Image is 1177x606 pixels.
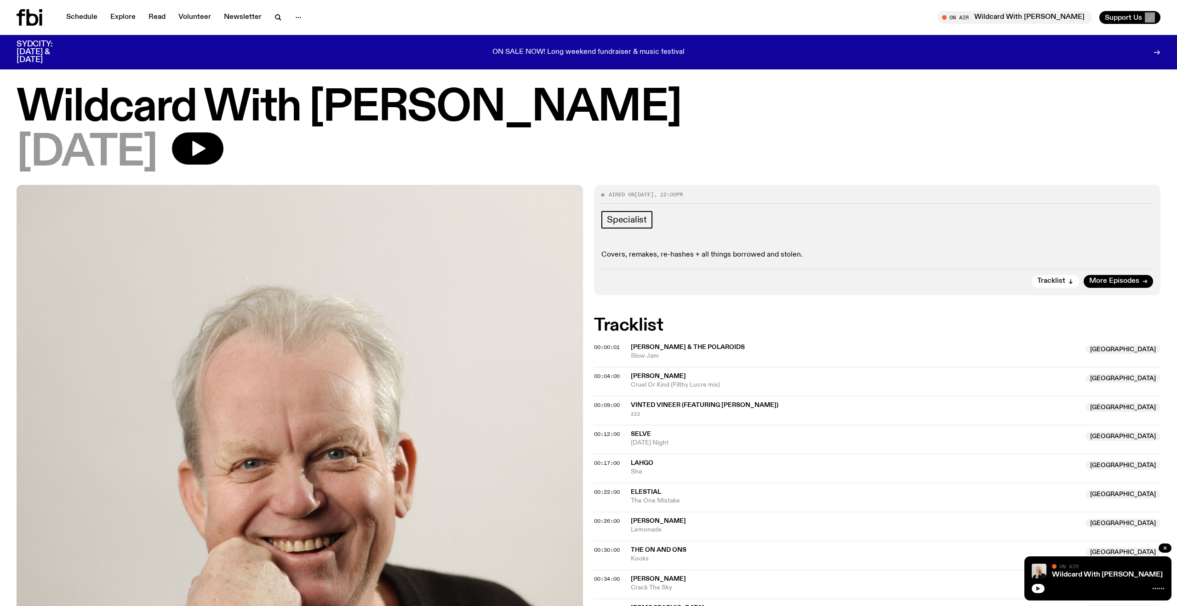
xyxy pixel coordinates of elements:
span: 00:26:00 [594,517,620,525]
a: Newsletter [218,11,267,24]
button: On AirWildcard With [PERSON_NAME] [937,11,1092,24]
span: Slow Jam [631,352,1080,360]
button: 00:26:00 [594,519,620,524]
span: Support Us [1105,13,1142,22]
button: 00:30:00 [594,548,620,553]
button: Support Us [1099,11,1160,24]
span: [GEOGRAPHIC_DATA] [1086,490,1160,499]
span: [PERSON_NAME] & The Polaroids [631,344,745,350]
a: Volunteer [173,11,217,24]
p: Covers, remakes, re-hashes + all things borrowed and stolen. [601,251,1153,259]
a: Schedule [61,11,103,24]
button: 00:04:00 [594,374,620,379]
span: The On And Ons [631,547,686,553]
button: 00:09:00 [594,403,620,408]
span: Selve [631,431,651,437]
span: [DATE] [17,132,157,174]
h1: Wildcard With [PERSON_NAME] [17,87,1160,129]
span: Vinted Vineer (featuring [PERSON_NAME]) [631,402,778,408]
span: [PERSON_NAME] [631,373,686,379]
span: 00:17:00 [594,459,620,467]
span: [PERSON_NAME] [631,518,686,524]
span: Kooks [631,555,1080,563]
a: Specialist [601,211,652,229]
span: Cruel Or Kind (Filthy Lucre mix) [631,381,1080,389]
span: Tracklist [1037,278,1065,285]
span: Crack The Sky [631,583,1080,592]
span: Specialist [607,215,647,225]
span: She [631,468,1080,476]
span: [DATE] Night [631,439,1080,447]
span: [GEOGRAPHIC_DATA] [1086,519,1160,528]
button: 00:17:00 [594,461,620,466]
button: 00:12:00 [594,432,620,437]
a: Read [143,11,171,24]
button: 00:34:00 [594,577,620,582]
span: 00:04:00 [594,372,620,380]
img: Stuart is smiling charmingly, wearing a black t-shirt against a stark white background. [1032,564,1046,578]
button: 00:00:01 [594,345,620,350]
span: On Air [1059,563,1079,569]
span: 00:34:00 [594,575,620,583]
span: [DATE] [634,191,654,198]
span: Aired on [609,191,634,198]
span: More Episodes [1089,278,1139,285]
span: [GEOGRAPHIC_DATA] [1086,548,1160,557]
span: [GEOGRAPHIC_DATA] [1086,345,1160,354]
span: , 12:00pm [654,191,683,198]
span: 00:30:00 [594,546,620,554]
a: Wildcard With [PERSON_NAME] [1052,571,1163,578]
span: [PERSON_NAME] [631,576,686,582]
span: 00:12:00 [594,430,620,438]
span: [GEOGRAPHIC_DATA] [1086,461,1160,470]
span: 00:09:00 [594,401,620,409]
button: Tracklist [1032,275,1079,288]
a: More Episodes [1084,275,1153,288]
span: 00:00:01 [594,343,620,351]
span: [GEOGRAPHIC_DATA] [1086,374,1160,383]
button: 00:22:00 [594,490,620,495]
span: zzz [631,410,1080,418]
span: 00:22:00 [594,488,620,496]
span: [GEOGRAPHIC_DATA] [1086,432,1160,441]
span: [GEOGRAPHIC_DATA] [1086,403,1160,412]
span: The One Mistake [631,497,1080,505]
p: ON SALE NOW! Long weekend fundraiser & music festival [492,48,685,57]
a: Explore [105,11,141,24]
span: Lemonade [631,526,1080,534]
span: LAHGO [631,460,653,466]
h2: Tracklist [594,317,1160,334]
h3: SYDCITY: [DATE] & [DATE] [17,40,75,64]
span: Elestial [631,489,661,495]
